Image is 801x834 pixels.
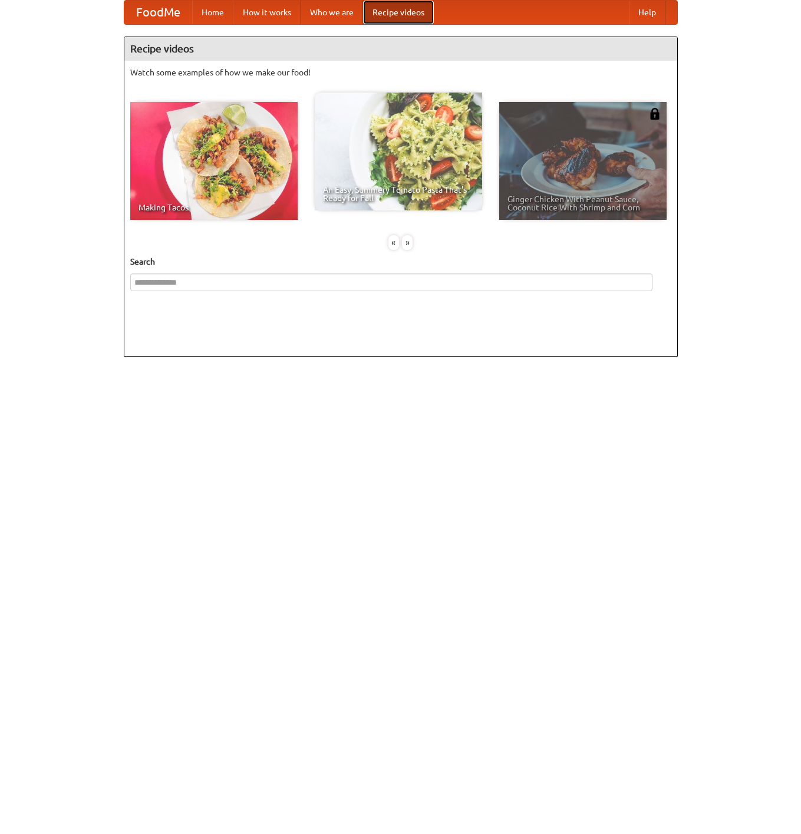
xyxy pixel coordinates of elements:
a: Home [192,1,233,24]
img: 483408.png [649,108,661,120]
a: An Easy, Summery Tomato Pasta That's Ready for Fall [315,93,482,210]
div: » [402,235,413,250]
a: How it works [233,1,301,24]
h4: Recipe videos [124,37,677,61]
a: Who we are [301,1,363,24]
h5: Search [130,256,671,268]
a: Making Tacos [130,102,298,220]
div: « [388,235,399,250]
span: Making Tacos [139,203,289,212]
a: Help [629,1,665,24]
a: Recipe videos [363,1,434,24]
a: FoodMe [124,1,192,24]
span: An Easy, Summery Tomato Pasta That's Ready for Fall [323,186,474,202]
p: Watch some examples of how we make our food! [130,67,671,78]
